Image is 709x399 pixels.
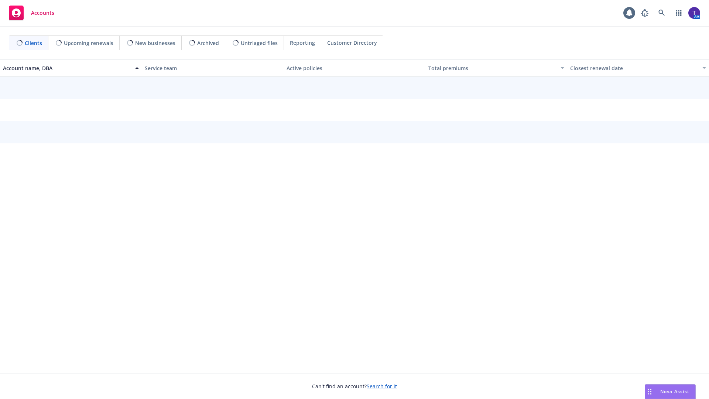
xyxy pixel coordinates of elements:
div: Account name, DBA [3,64,131,72]
div: Service team [145,64,281,72]
button: Active policies [284,59,425,77]
span: Reporting [290,39,315,47]
button: Service team [142,59,284,77]
div: Active policies [287,64,422,72]
span: Nova Assist [660,388,689,395]
div: Total premiums [428,64,556,72]
a: Accounts [6,3,57,23]
button: Closest renewal date [567,59,709,77]
span: Customer Directory [327,39,377,47]
button: Nova Assist [645,384,696,399]
a: Search for it [367,383,397,390]
span: Can't find an account? [312,382,397,390]
img: photo [688,7,700,19]
span: Archived [197,39,219,47]
span: Accounts [31,10,54,16]
span: Upcoming renewals [64,39,113,47]
a: Search [654,6,669,20]
a: Report a Bug [637,6,652,20]
div: Closest renewal date [570,64,698,72]
span: Clients [25,39,42,47]
a: Switch app [671,6,686,20]
div: Drag to move [645,385,654,399]
button: Total premiums [425,59,567,77]
span: New businesses [135,39,175,47]
span: Untriaged files [241,39,278,47]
